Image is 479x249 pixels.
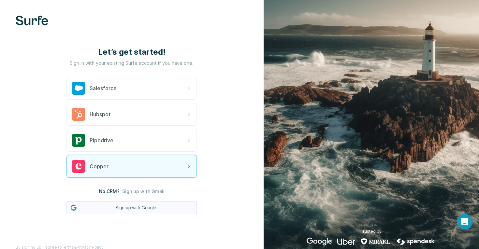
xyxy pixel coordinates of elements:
img: google's logo [307,238,332,245]
img: mirakl's logo [360,238,390,245]
img: salesforce's logo [72,82,85,95]
span: No CRM? [99,188,120,195]
span: Pipedrive [90,136,113,144]
img: pipedrive's logo [72,134,85,147]
img: hubspot's logo [72,108,85,121]
div: Ouvrir le Messenger Intercom [457,214,472,229]
img: copper's logo [72,160,85,173]
button: Sign up with Google [66,201,197,214]
span: Copper [90,162,109,170]
img: uber's logo [337,238,355,245]
img: spendesk's logo [396,238,436,245]
p: Trusted by [361,228,382,234]
p: Sign in with your existing Surfe account if you have one. [70,60,194,66]
button: Sign up with Gmail [122,188,165,195]
span: Salesforce [90,84,117,92]
span: Hubspot [90,110,111,118]
h1: Let’s get started! [66,47,197,57]
img: Surfe's logo [16,16,48,25]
